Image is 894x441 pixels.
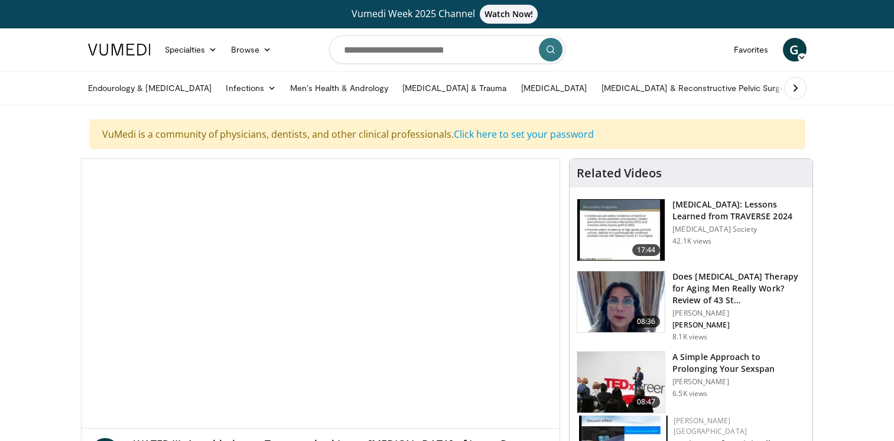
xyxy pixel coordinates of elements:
h3: [MEDICAL_DATA]: Lessons Learned from TRAVERSE 2024 [672,199,805,222]
p: 6.5K views [672,389,707,398]
input: Search topics, interventions [329,35,565,64]
p: [MEDICAL_DATA] Society [672,225,805,234]
a: [MEDICAL_DATA] & Trauma [395,76,514,100]
a: G [783,38,807,61]
a: [MEDICAL_DATA] [514,76,594,100]
a: 08:47 A Simple Approach to Prolonging Your Sexspan [PERSON_NAME] 6.5K views [577,351,805,414]
h3: A Simple Approach to Prolonging Your Sexspan [672,351,805,375]
a: [PERSON_NAME] [GEOGRAPHIC_DATA] [674,416,747,436]
p: [PERSON_NAME] [672,309,805,318]
span: 08:36 [632,316,661,327]
img: 4d4bce34-7cbb-4531-8d0c-5308a71d9d6c.150x105_q85_crop-smart_upscale.jpg [577,271,665,333]
video-js: Video Player [82,159,560,429]
a: Favorites [727,38,776,61]
img: VuMedi Logo [88,44,151,56]
h3: Does [MEDICAL_DATA] Therapy for Aging Men Really Work? Review of 43 St… [672,271,805,306]
a: Men’s Health & Andrology [283,76,395,100]
p: [PERSON_NAME] [672,320,805,330]
a: Infections [219,76,283,100]
a: Specialties [158,38,225,61]
a: 17:44 [MEDICAL_DATA]: Lessons Learned from TRAVERSE 2024 [MEDICAL_DATA] Society 42.1K views [577,199,805,261]
a: Browse [224,38,278,61]
a: Endourology & [MEDICAL_DATA] [81,76,219,100]
p: [PERSON_NAME] [672,377,805,387]
a: Click here to set your password [454,128,594,141]
a: Vumedi Week 2025 ChannelWatch Now! [90,5,805,24]
div: VuMedi is a community of physicians, dentists, and other clinical professionals. [90,119,805,149]
p: 8.1K views [672,332,707,342]
span: 17:44 [632,244,661,256]
a: 08:36 Does [MEDICAL_DATA] Therapy for Aging Men Really Work? Review of 43 St… [PERSON_NAME] [PERS... [577,271,805,342]
span: Watch Now! [480,5,538,24]
h4: Related Videos [577,166,662,180]
span: 08:47 [632,396,661,408]
img: 1317c62a-2f0d-4360-bee0-b1bff80fed3c.150x105_q85_crop-smart_upscale.jpg [577,199,665,261]
img: c4bd4661-e278-4c34-863c-57c104f39734.150x105_q85_crop-smart_upscale.jpg [577,352,665,413]
p: 42.1K views [672,236,711,246]
a: [MEDICAL_DATA] & Reconstructive Pelvic Surgery [594,76,799,100]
